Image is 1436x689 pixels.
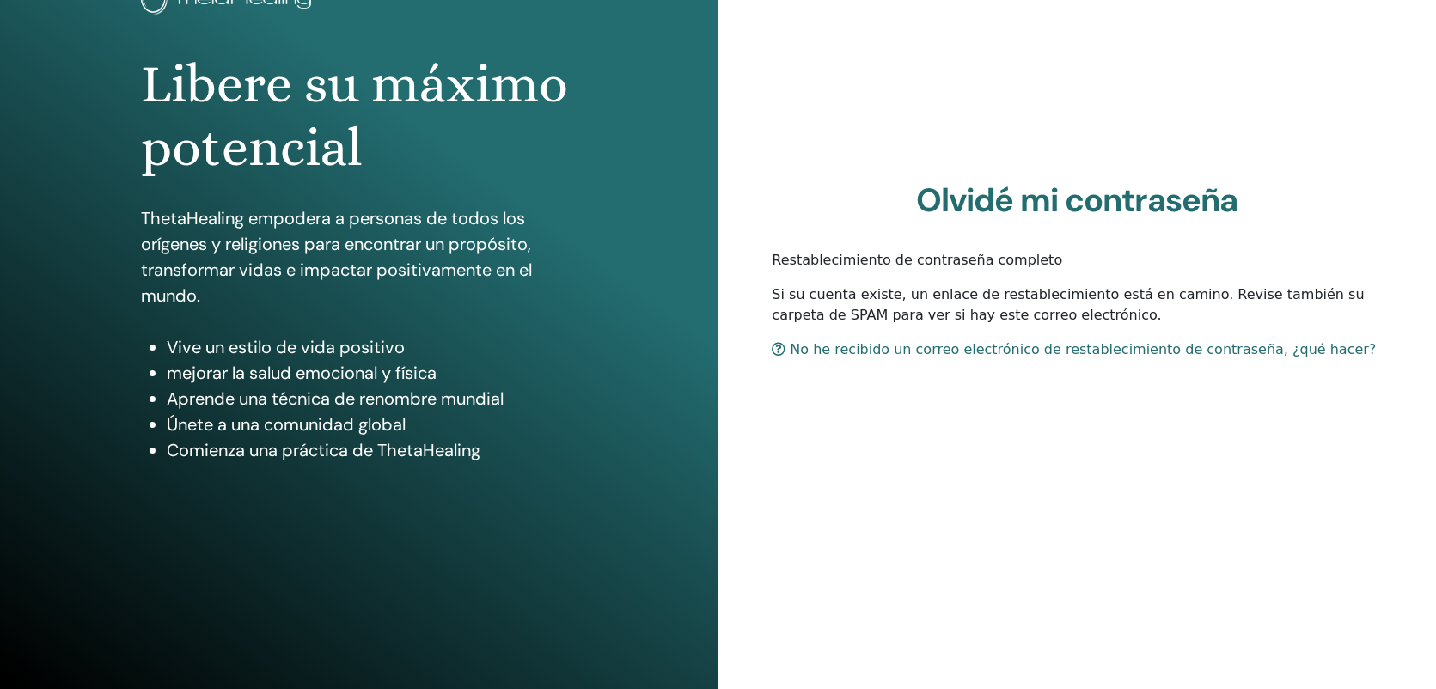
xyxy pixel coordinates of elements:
[773,181,1383,221] h2: Olvidé mi contraseña
[167,360,577,386] li: mejorar la salud emocional y física
[773,284,1383,326] p: Si su cuenta existe, un enlace de restablecimiento está en camino. Revise también su carpeta de S...
[167,334,577,360] li: Vive un estilo de vida positivo
[167,437,577,463] li: Comienza una práctica de ThetaHealing
[141,205,577,308] p: ThetaHealing empodera a personas de todos los orígenes y religiones para encontrar un propósito, ...
[791,341,1377,357] font: No he recibido un correo electrónico de restablecimiento de contraseña, ¿qué hacer?
[167,386,577,412] li: Aprende una técnica de renombre mundial
[773,250,1383,271] p: Restablecimiento de contraseña completo
[141,52,577,180] h1: Libere su máximo potencial
[167,412,577,437] li: Únete a una comunidad global
[773,341,1377,357] a: No he recibido un correo electrónico de restablecimiento de contraseña, ¿qué hacer?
